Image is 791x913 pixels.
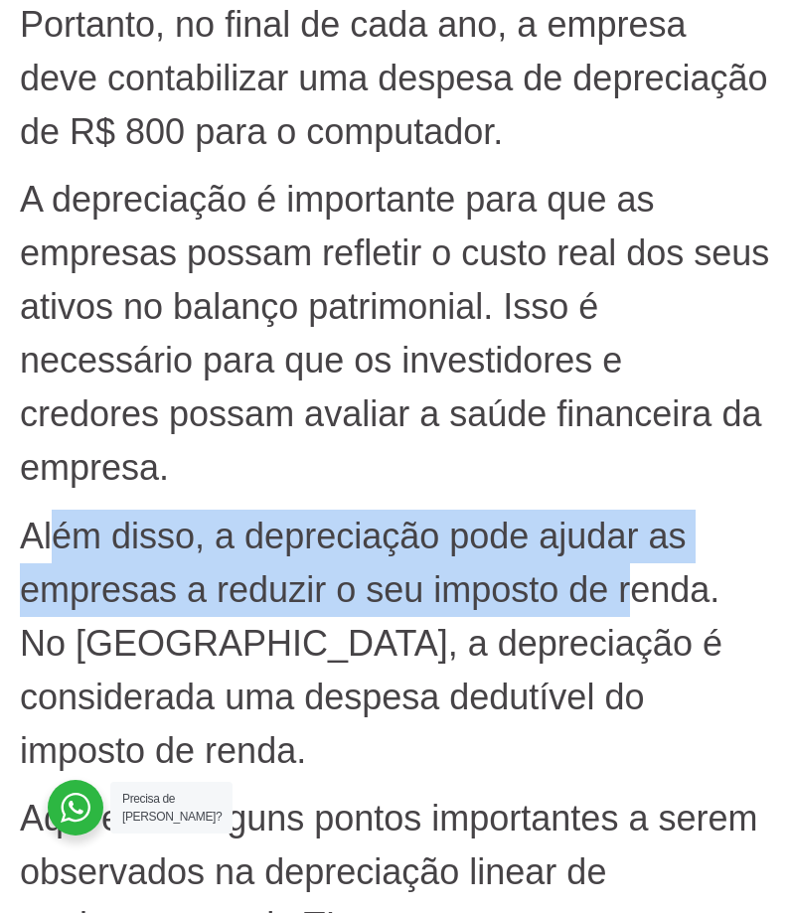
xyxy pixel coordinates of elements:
p: Além disso, a depreciação pode ajudar as empresas a reduzir o seu imposto de renda. No [GEOGRAPHI... [20,510,771,778]
p: A depreciação é importante para que as empresas possam refletir o custo real dos seus ativos no b... [20,173,771,495]
iframe: Chat Widget [692,818,791,913]
div: Widget de chat [692,818,791,913]
span: Precisa de [PERSON_NAME]? [122,792,222,824]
